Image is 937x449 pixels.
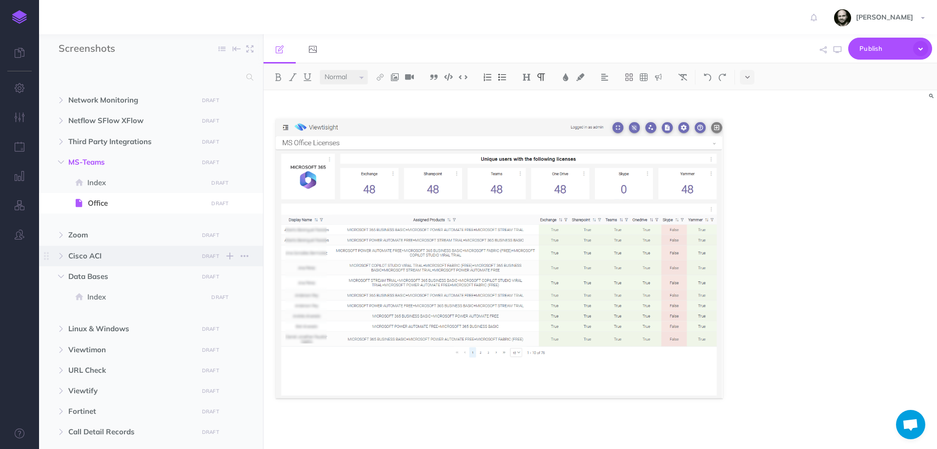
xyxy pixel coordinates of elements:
img: Headings dropdown button [522,73,531,81]
img: fYsxTL7xyiRwVNfLOwtv2ERfMyxBnxhkboQPdXU4.jpeg [834,9,851,26]
button: DRAFT [198,271,223,282]
span: Publish [859,41,908,56]
button: DRAFT [198,323,223,335]
span: Index [87,177,204,189]
img: Code block button [444,73,453,81]
span: Third Party Integrations [68,136,192,148]
small: DRAFT [211,294,228,300]
button: DRAFT [198,157,223,168]
img: HbS7gTDegU8cAngNFjqM.png [276,119,723,399]
button: DRAFT [198,251,223,262]
small: DRAFT [202,274,219,280]
input: Search [59,68,241,86]
div: Chat abierto [896,410,925,439]
img: Blockquote button [429,73,438,81]
small: DRAFT [202,232,219,238]
button: DRAFT [198,230,223,241]
small: DRAFT [202,159,219,166]
img: Paragraph button [537,73,546,81]
button: DRAFT [198,136,223,148]
span: Viewtimon [68,344,192,356]
img: logo-mark.svg [12,10,27,24]
span: MS-Teams [68,156,192,168]
span: URL Check [68,364,192,376]
span: Fortinet [68,406,192,417]
small: DRAFT [202,367,219,374]
button: DRAFT [198,365,223,376]
img: Callout dropdown menu button [654,73,663,81]
small: DRAFT [202,429,219,435]
img: Italic button [288,73,297,81]
button: DRAFT [198,385,223,397]
span: Cisco ACI [68,250,192,262]
small: DRAFT [202,388,219,394]
input: Documentation Name [59,42,173,56]
img: Text color button [561,73,570,81]
span: Netflow SFlow XFlow [68,115,192,127]
small: DRAFT [202,326,219,332]
img: Redo [718,73,727,81]
span: Network Monitoring [68,94,192,106]
img: Unordered list button [498,73,507,81]
button: DRAFT [198,427,223,438]
img: Ordered list button [483,73,492,81]
button: DRAFT [198,95,223,106]
small: DRAFT [202,97,219,104]
img: Text background color button [576,73,585,81]
span: Index [87,291,204,303]
small: DRAFT [202,408,219,415]
button: DRAFT [208,177,232,189]
button: DRAFT [198,344,223,356]
img: Add video button [405,73,414,81]
img: Link button [376,73,385,81]
small: DRAFT [202,347,219,353]
span: Zoom [68,229,192,241]
img: Underline button [303,73,312,81]
span: Call Detail Records [68,426,192,438]
small: DRAFT [202,139,219,145]
small: DRAFT [202,253,219,259]
span: Data Bases [68,271,192,282]
img: Bold button [274,73,283,81]
img: Inline code button [459,73,468,81]
small: DRAFT [211,180,228,186]
img: Undo [703,73,712,81]
small: DRAFT [202,118,219,124]
span: [PERSON_NAME] [851,13,918,21]
img: Add image button [390,73,399,81]
button: DRAFT [208,198,232,209]
img: Clear styles button [678,73,687,81]
span: Linux & Windows [68,323,192,335]
button: DRAFT [198,406,223,417]
button: Publish [848,38,932,60]
span: Office [88,197,204,209]
button: DRAFT [198,115,223,127]
small: DRAFT [211,200,228,207]
img: Create table button [639,73,648,81]
span: Viewtify [68,385,192,397]
img: Alignment dropdown menu button [600,73,609,81]
button: DRAFT [208,292,232,303]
